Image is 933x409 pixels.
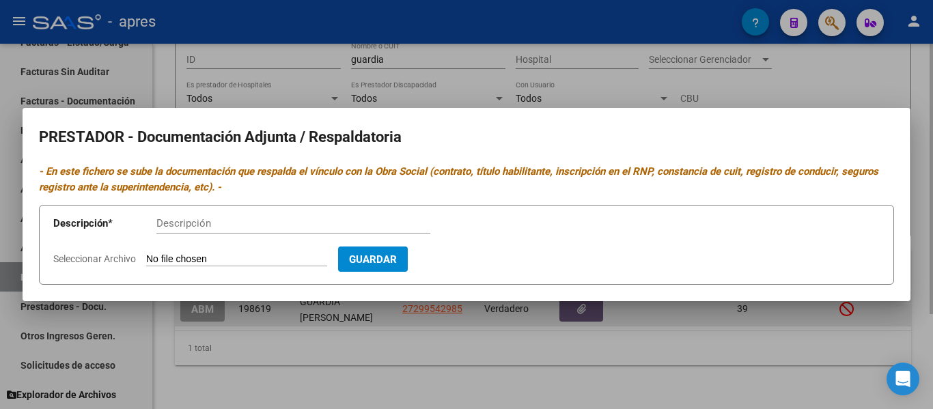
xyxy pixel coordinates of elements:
p: Descripción [53,216,156,231]
div: Open Intercom Messenger [887,363,919,395]
span: Seleccionar Archivo [53,253,136,264]
h2: PRESTADOR - Documentación Adjunta / Respaldatoria [39,124,894,150]
button: Guardar [338,246,408,272]
span: Guardar [349,253,397,266]
i: - En este fichero se sube la documentación que respalda el vínculo con la Obra Social (contrato, ... [39,165,878,193]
